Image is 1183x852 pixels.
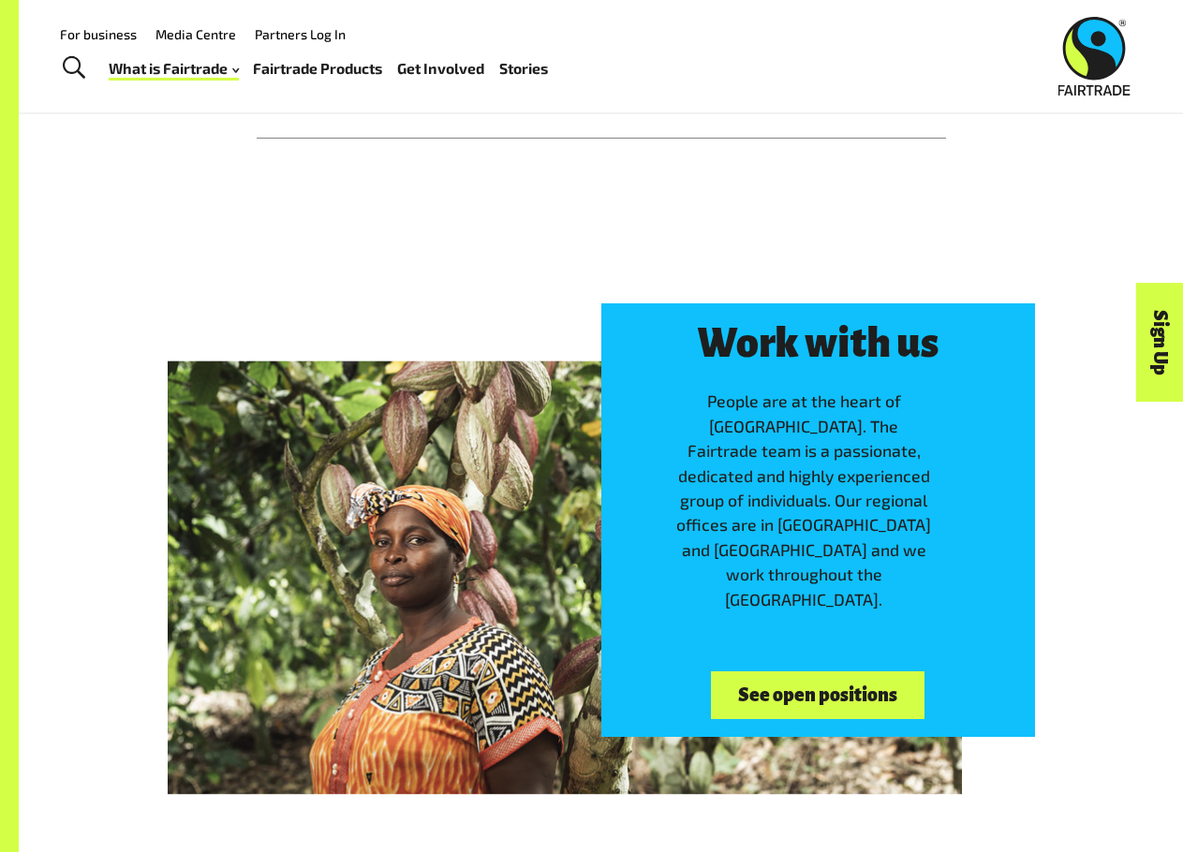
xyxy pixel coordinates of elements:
[673,322,963,367] h3: Work with us
[155,26,236,42] a: Media Centre
[1058,17,1131,95] img: Fairtrade Australia New Zealand logo
[109,55,239,81] a: What is Fairtrade
[499,55,548,81] a: Stories
[711,671,924,719] a: See open positions
[60,26,137,42] a: For business
[255,26,346,42] a: Partners Log In
[253,55,382,81] a: Fairtrade Products
[673,389,963,611] p: People are at the heart of [GEOGRAPHIC_DATA]. The Fairtrade team is a passionate, dedicated and h...
[397,55,484,81] a: Get Involved
[51,45,96,92] a: Toggle Search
